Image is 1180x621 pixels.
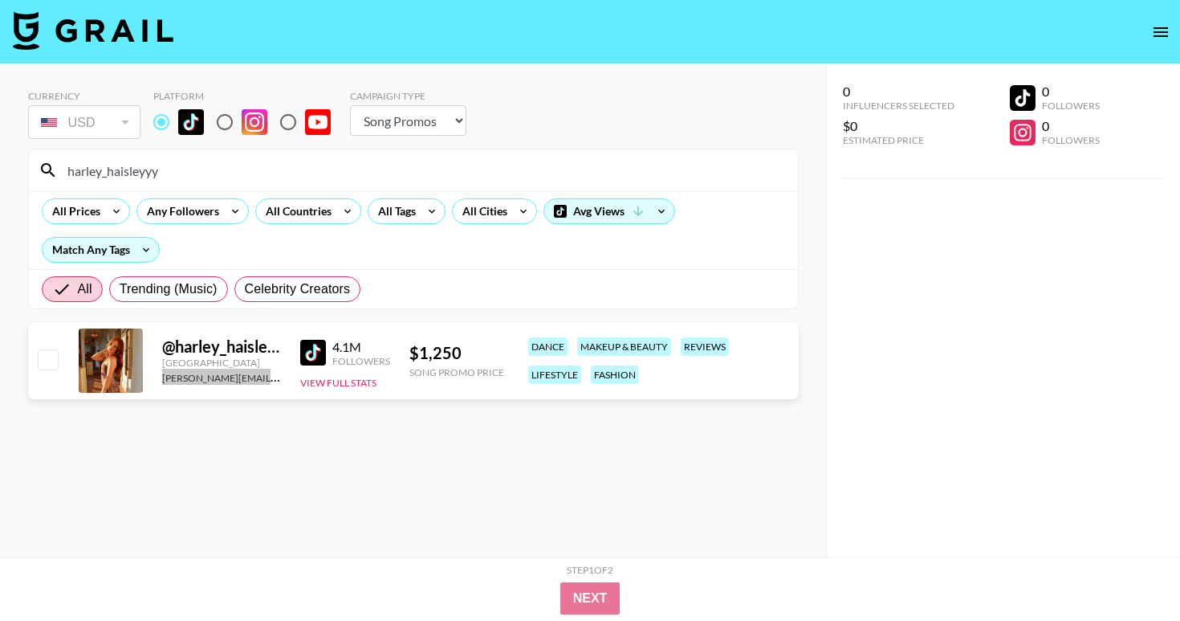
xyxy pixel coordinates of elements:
[78,280,92,299] span: All
[681,337,729,356] div: reviews
[332,355,390,367] div: Followers
[43,199,104,223] div: All Prices
[13,11,173,50] img: Grail Talent
[843,84,954,100] div: 0
[1100,541,1161,602] iframe: Drift Widget Chat Controller
[178,109,204,135] img: TikTok
[137,199,222,223] div: Any Followers
[120,280,218,299] span: Trending (Music)
[58,157,788,183] input: Search by User Name
[245,280,351,299] span: Celebrity Creators
[43,238,159,262] div: Match Any Tags
[256,199,335,223] div: All Countries
[1042,84,1100,100] div: 0
[153,90,344,102] div: Platform
[409,366,504,378] div: Song Promo Price
[567,564,613,576] div: Step 1 of 2
[162,369,400,384] a: [PERSON_NAME][EMAIL_ADDRESS][DOMAIN_NAME]
[162,357,281,369] div: [GEOGRAPHIC_DATA]
[560,582,621,615] button: Next
[305,109,331,135] img: YouTube
[28,102,140,142] div: Currency is locked to USD
[1042,100,1100,112] div: Followers
[453,199,511,223] div: All Cities
[300,340,326,366] img: TikTok
[28,90,140,102] div: Currency
[843,100,954,112] div: Influencers Selected
[242,109,267,135] img: Instagram
[162,337,281,357] div: @ harley_haisleyyy
[528,337,568,356] div: dance
[544,199,674,223] div: Avg Views
[843,134,954,146] div: Estimated Price
[350,90,466,102] div: Campaign Type
[591,366,639,384] div: fashion
[332,339,390,355] div: 4.1M
[528,366,581,384] div: lifestyle
[1042,118,1100,134] div: 0
[31,108,137,137] div: USD
[409,343,504,363] div: $ 1,250
[577,337,671,356] div: makeup & beauty
[1145,16,1177,48] button: open drawer
[368,199,419,223] div: All Tags
[843,118,954,134] div: $0
[300,377,376,389] button: View Full Stats
[1042,134,1100,146] div: Followers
